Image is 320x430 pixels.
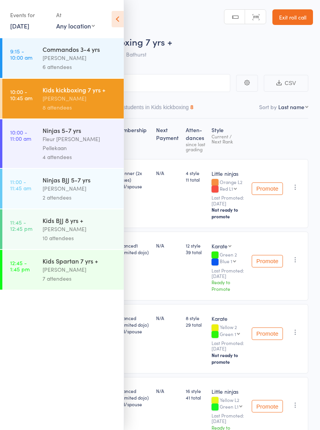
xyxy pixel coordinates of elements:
[252,182,283,195] button: Promote
[212,324,245,338] div: Yellow 2
[10,260,30,272] time: 12:45 - 1:45 pm
[2,169,124,209] a: 11:00 -11:45 amNinjas BJJ 5-7 yrs[PERSON_NAME]2 attendees
[156,315,180,321] div: N/A
[43,175,117,184] div: Ninjas BJJ 5-7 yrs
[212,413,245,424] small: Last Promoted: [DATE]
[208,122,249,156] div: Style
[43,265,117,274] div: [PERSON_NAME]
[10,219,32,232] time: 11:45 - 12:45 pm
[43,274,117,283] div: 7 attendees
[212,134,245,144] div: Current / Next Rank
[264,75,308,92] button: CSV
[220,186,233,191] div: Red L1
[186,388,205,394] span: 16 style
[43,184,117,193] div: [PERSON_NAME]
[2,79,124,119] a: 10:00 -10:45 amKids kickboxing 7 yrs +[PERSON_NAME]8 attendees
[10,129,31,142] time: 10:00 - 11:00 am
[156,170,180,176] div: N/A
[10,88,32,101] time: 10:00 - 10:45 am
[2,209,124,249] a: 11:45 -12:45 pmKids BJJ 8 yrs +[PERSON_NAME]10 attendees
[212,206,245,219] div: Not ready to promote
[278,103,304,111] div: Last name
[43,216,117,225] div: Kids BJJ 8 yrs +
[186,315,205,321] span: 8 style
[43,94,117,103] div: [PERSON_NAME]
[252,327,283,340] button: Promote
[43,103,117,112] div: 8 attendees
[115,315,150,334] div: Advanced (unlimited dojo) child/spouse
[56,21,95,30] div: Any location
[43,225,117,234] div: [PERSON_NAME]
[186,170,205,176] span: 4 style
[212,195,245,206] small: Last Promoted: [DATE]
[220,258,232,264] div: Blue 1
[212,279,245,292] div: Ready to Promote
[43,53,117,62] div: [PERSON_NAME]
[272,9,313,25] a: Exit roll call
[190,104,194,110] div: 8
[186,176,205,183] span: 11 total
[212,315,245,322] div: Karate
[43,193,117,202] div: 2 attendees
[2,119,124,168] a: 10:00 -11:00 amNinjas 5-7 yrsFleur [PERSON_NAME] Pellekaan4 attendees
[56,9,95,21] div: At
[43,134,117,152] div: Fleur [PERSON_NAME] Pellekaan
[10,21,29,30] a: [DATE]
[212,170,245,177] div: Little ninjas
[10,9,48,21] div: Events for
[212,340,245,352] small: Last Promoted: [DATE]
[186,394,205,401] span: 41 total
[43,126,117,134] div: Ninjas 5-7 yrs
[43,257,117,265] div: Kids Spartan 7 yrs +
[212,388,245,395] div: Little ninjas
[112,122,153,156] div: Membership
[43,152,117,161] div: 4 attendees
[77,35,172,48] span: Kids kickboxing 7 yrs +
[156,388,180,394] div: N/A
[220,404,238,409] div: Green L1
[183,122,208,156] div: Atten­dances
[115,242,150,262] div: Advanced1 (unlimited dojo) (FN)
[43,234,117,242] div: 10 attendees
[212,352,245,365] div: Not ready to promote
[43,62,117,71] div: 6 attendees
[186,249,205,255] span: 39 total
[126,50,146,58] span: Bathurst
[43,85,117,94] div: Kids kickboxing 7 yrs +
[108,100,194,118] button: Other students in Kids kickboxing8
[2,38,124,78] a: 9:15 -10:00 amCommandos 3-4 yrs[PERSON_NAME]6 attendees
[220,331,236,336] div: Green 1
[186,242,205,249] span: 12 style
[212,179,245,193] div: Orange L2
[212,397,245,411] div: Yellow L2
[156,242,180,249] div: N/A
[43,45,117,53] div: Commandos 3-4 yrs
[186,142,205,152] div: since last grading
[212,252,245,265] div: Green 2
[259,103,277,111] label: Sort by
[115,388,150,407] div: Advanced (unlimited dojo) child/spouse
[153,122,183,156] div: Next Payment
[186,321,205,328] span: 29 total
[115,170,150,189] div: Beginner (2x classes) child/spouse
[10,48,32,60] time: 9:15 - 10:00 am
[252,255,283,267] button: Promote
[10,179,31,191] time: 11:00 - 11:45 am
[2,250,124,290] a: 12:45 -1:45 pmKids Spartan 7 yrs +[PERSON_NAME]7 attendees
[252,400,283,412] button: Promote
[212,242,228,250] div: Karate
[212,268,245,279] small: Last Promoted: [DATE]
